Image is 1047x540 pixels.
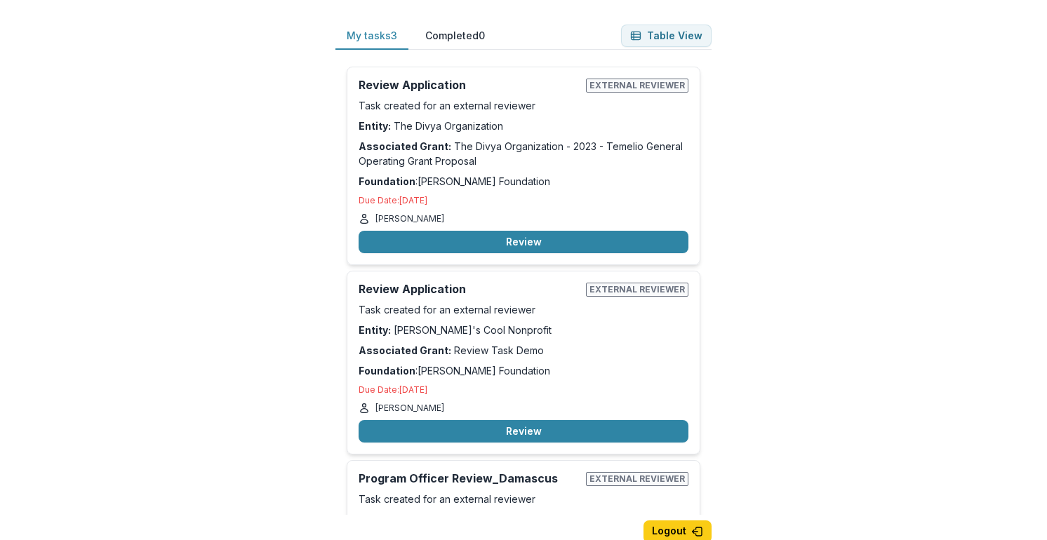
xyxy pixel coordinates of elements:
[621,25,712,47] button: Table View
[335,22,408,50] button: My tasks 3
[359,119,688,133] p: The Divya Organization
[375,212,444,225] p: [PERSON_NAME]
[359,98,688,113] p: Task created for an external reviewer
[359,194,688,207] p: Due Date: [DATE]
[359,472,580,485] h2: Program Officer Review_Damascus
[359,324,391,336] strong: Entity:
[359,79,580,92] h2: Review Application
[359,344,451,356] strong: Associated Grant:
[359,174,688,189] p: : [PERSON_NAME] Foundation
[586,283,688,297] span: External reviewer
[359,120,391,132] strong: Entity:
[359,175,415,187] strong: Foundation
[359,343,688,358] p: Review Task Demo
[359,231,688,253] button: Review
[359,363,688,378] p: : [PERSON_NAME] Foundation
[359,420,688,443] button: Review
[359,512,688,527] p: Kids N Culture Inc
[359,283,580,296] h2: Review Application
[359,365,415,377] strong: Foundation
[359,492,688,506] p: Task created for an external reviewer
[359,139,688,168] p: The Divya Organization - 2023 - Temelio General Operating Grant Proposal
[375,402,444,414] p: [PERSON_NAME]
[359,323,688,337] p: [PERSON_NAME]'s Cool Nonprofit
[414,22,496,50] button: Completed 0
[586,472,688,486] span: External reviewer
[359,513,391,525] strong: Entity:
[359,140,451,152] strong: Associated Grant:
[359,384,688,396] p: Due Date: [DATE]
[359,302,688,317] p: Task created for an external reviewer
[586,79,688,93] span: External reviewer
